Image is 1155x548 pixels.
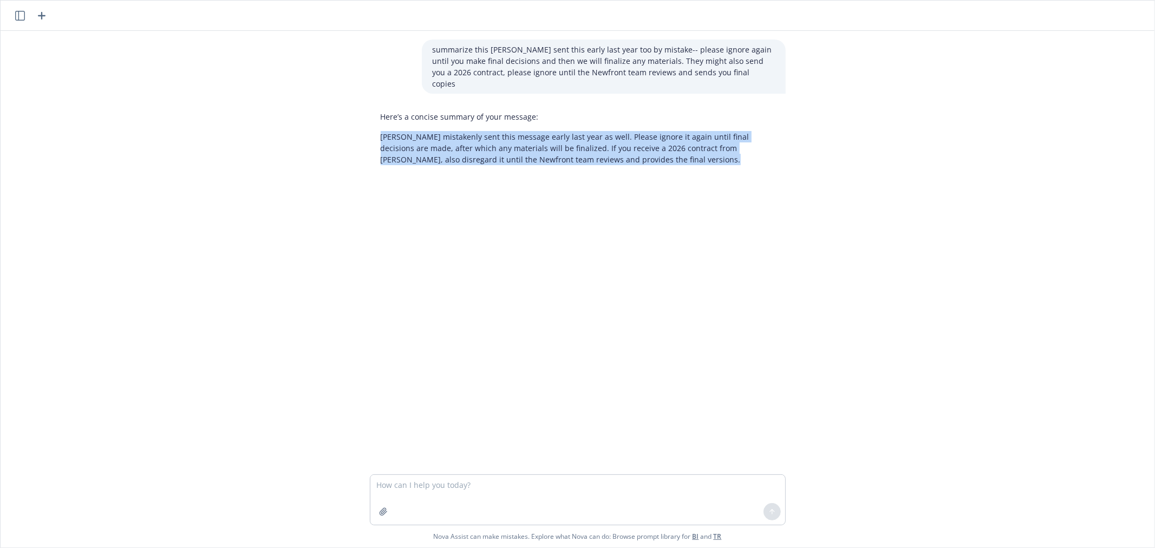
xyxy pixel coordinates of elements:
[433,44,775,89] p: summarize this [PERSON_NAME] sent this early last year too by mistake-- please ignore again until...
[5,525,1150,547] span: Nova Assist can make mistakes. Explore what Nova can do: Browse prompt library for and
[381,131,775,165] p: [PERSON_NAME] mistakenly sent this message early last year as well. Please ignore it again until ...
[693,532,699,541] a: BI
[381,111,775,122] p: Here’s a concise summary of your message:
[714,532,722,541] a: TR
